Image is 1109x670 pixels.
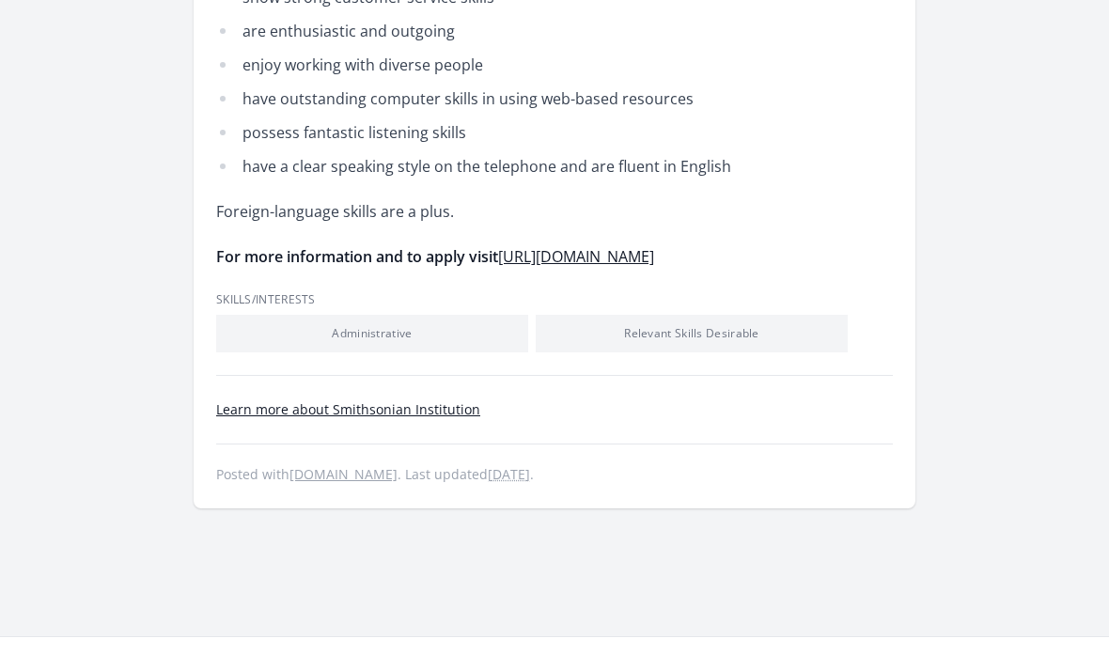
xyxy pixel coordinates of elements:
[216,198,766,225] p: Foreign-language skills are a plus.
[536,315,848,352] li: Relevant Skills Desirable
[216,119,766,146] li: possess fantastic listening skills
[289,465,398,483] a: [DOMAIN_NAME]
[216,400,480,418] a: Learn more about Smithsonian Institution
[498,246,654,267] a: [URL][DOMAIN_NAME]
[216,52,766,78] li: enjoy working with diverse people
[216,153,766,179] li: have a clear speaking style on the telephone and are fluent in English
[216,86,766,112] li: have outstanding computer skills in using web-based resources
[216,315,528,352] li: Administrative
[488,465,530,483] abbr: Thu, Sep 11, 2025 11:25 AM
[216,292,893,307] h3: Skills/Interests
[216,467,893,482] p: Posted with . Last updated .
[216,246,654,267] strong: For more information and to apply visit
[216,18,766,44] li: are enthusiastic and outgoing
